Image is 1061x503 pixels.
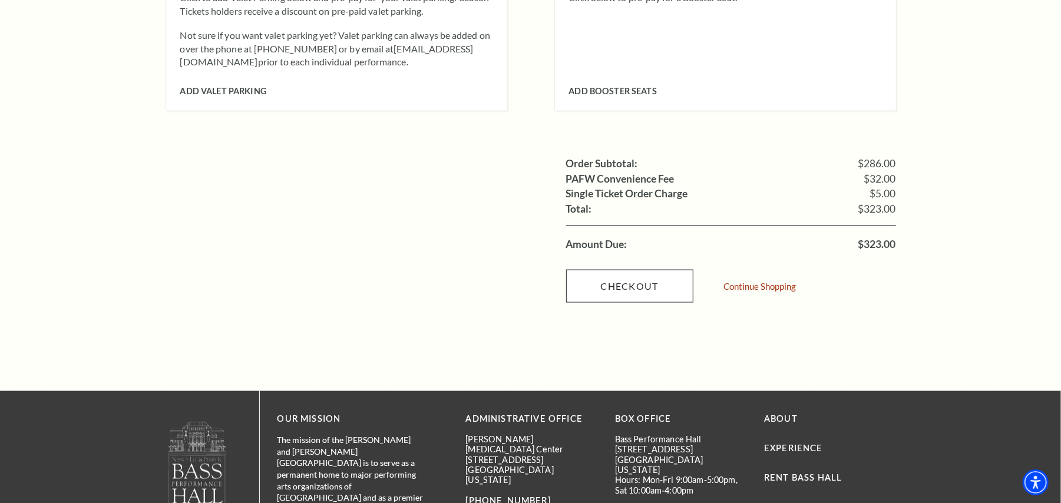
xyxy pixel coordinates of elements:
[1023,469,1049,495] div: Accessibility Menu
[466,465,597,486] p: [GEOGRAPHIC_DATA][US_STATE]
[858,239,896,250] span: $323.00
[566,188,688,199] label: Single Ticket Order Charge
[466,455,597,465] p: [STREET_ADDRESS]
[615,455,746,476] p: [GEOGRAPHIC_DATA][US_STATE]
[870,188,896,199] span: $5.00
[615,475,746,496] p: Hours: Mon-Fri 9:00am-5:00pm, Sat 10:00am-4:00pm
[277,412,425,427] p: OUR MISSION
[764,444,823,454] a: Experience
[858,158,896,169] span: $286.00
[864,174,896,184] span: $32.00
[566,239,627,250] label: Amount Due:
[615,412,746,427] p: BOX OFFICE
[566,174,675,184] label: PAFW Convenience Fee
[569,86,657,96] span: Add Booster Seats
[764,414,798,424] a: About
[180,86,266,96] span: Add Valet Parking
[858,204,896,214] span: $323.00
[466,435,597,455] p: [PERSON_NAME][MEDICAL_DATA] Center
[566,158,638,169] label: Order Subtotal:
[466,412,597,427] p: Administrative Office
[764,473,842,483] a: Rent Bass Hall
[566,204,592,214] label: Total:
[566,270,693,303] a: Checkout
[180,29,493,68] p: Not sure if you want valet parking yet? Valet parking can always be added on over the phone at [P...
[615,435,746,445] p: Bass Performance Hall
[724,282,796,291] a: Continue Shopping
[615,445,746,455] p: [STREET_ADDRESS]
